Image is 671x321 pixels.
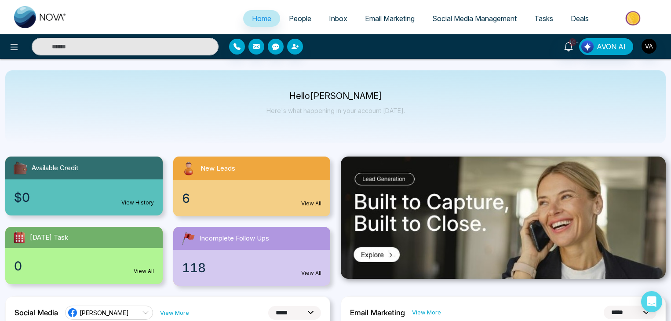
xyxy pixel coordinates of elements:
[180,160,197,177] img: newLeads.svg
[534,14,553,23] span: Tasks
[341,157,666,279] img: .
[562,10,598,27] a: Deals
[569,38,576,46] span: 10+
[12,230,26,244] img: todayTask.svg
[602,8,666,28] img: Market-place.gif
[301,269,321,277] a: View All
[168,227,336,286] a: Incomplete Follow Ups118View All
[160,309,189,317] a: View More
[579,38,633,55] button: AVON AI
[201,164,235,174] span: New Leads
[432,14,517,23] span: Social Media Management
[30,233,68,243] span: [DATE] Task
[200,233,269,244] span: Incomplete Follow Ups
[597,41,626,52] span: AVON AI
[525,10,562,27] a: Tasks
[423,10,525,27] a: Social Media Management
[329,14,347,23] span: Inbox
[32,163,78,173] span: Available Credit
[301,200,321,208] a: View All
[243,10,280,27] a: Home
[320,10,356,27] a: Inbox
[350,308,405,317] h2: Email Marketing
[266,92,405,100] p: Hello [PERSON_NAME]
[14,6,67,28] img: Nova CRM Logo
[642,39,656,54] img: User Avatar
[252,14,271,23] span: Home
[558,38,579,54] a: 10+
[412,308,441,317] a: View More
[289,14,311,23] span: People
[14,257,22,275] span: 0
[280,10,320,27] a: People
[571,14,589,23] span: Deals
[180,230,196,246] img: followUps.svg
[80,309,129,317] span: [PERSON_NAME]
[581,40,594,53] img: Lead Flow
[15,308,58,317] h2: Social Media
[121,199,154,207] a: View History
[182,259,206,277] span: 118
[356,10,423,27] a: Email Marketing
[182,189,190,208] span: 6
[266,107,405,114] p: Here's what happening in your account [DATE].
[14,188,30,207] span: $0
[641,291,662,312] div: Open Intercom Messenger
[12,160,28,176] img: availableCredit.svg
[168,157,336,216] a: New Leads6View All
[134,267,154,275] a: View All
[365,14,415,23] span: Email Marketing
